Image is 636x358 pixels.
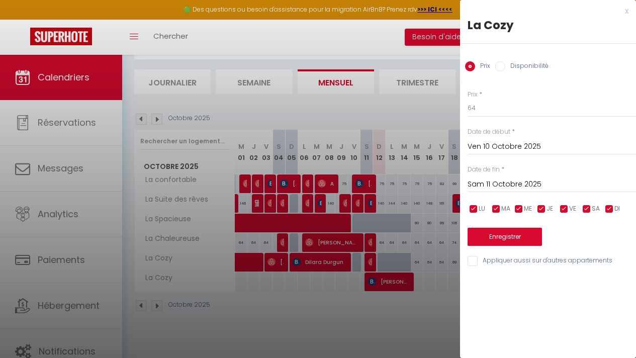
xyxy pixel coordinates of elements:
[468,127,510,137] label: Date de début
[592,204,600,214] span: SA
[468,90,478,100] label: Prix
[468,17,628,33] div: La Cozy
[468,228,542,246] button: Enregistrer
[460,5,628,17] div: x
[547,204,553,214] span: JE
[468,165,500,174] label: Date de fin
[524,204,532,214] span: ME
[501,204,510,214] span: MA
[569,204,576,214] span: VE
[479,204,485,214] span: LU
[614,204,620,214] span: DI
[505,61,549,72] label: Disponibilité
[475,61,490,72] label: Prix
